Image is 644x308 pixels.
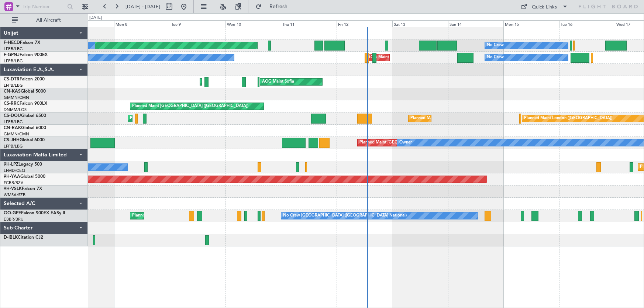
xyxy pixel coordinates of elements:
[4,138,45,142] a: CS-JHHGlobal 6000
[225,20,281,27] div: Wed 10
[4,126,21,130] span: CN-RAK
[4,187,22,191] span: 9H-VSLK
[89,15,102,21] div: [DATE]
[4,77,45,82] a: CS-DTRFalcon 2000
[4,192,25,198] a: WMSA/SZB
[4,174,20,179] span: 9H-YAA
[4,101,20,106] span: CS-RRC
[4,114,46,118] a: CS-DOUGlobal 6500
[359,137,476,148] div: Planned Maint [GEOGRAPHIC_DATA] ([GEOGRAPHIC_DATA])
[532,4,557,11] div: Quick Links
[399,137,412,148] div: Owner
[4,89,21,94] span: CN-KAS
[4,143,23,149] a: LFPB/LBG
[559,20,615,27] div: Tue 16
[4,83,23,88] a: LFPB/LBG
[448,20,504,27] div: Sun 14
[4,46,23,52] a: LFPB/LBG
[4,53,20,57] span: F-GPNJ
[170,20,225,27] div: Tue 9
[4,53,48,57] a: F-GPNJFalcon 900EX
[262,76,294,87] div: AOG Maint Sofia
[4,126,46,130] a: CN-RAKGlobal 6000
[4,174,45,179] a: 9H-YAAGlobal 5000
[524,113,612,124] div: Planned Maint London ([GEOGRAPHIC_DATA])
[132,101,248,112] div: Planned Maint [GEOGRAPHIC_DATA] ([GEOGRAPHIC_DATA])
[4,180,23,186] a: FCBB/BZV
[125,3,160,10] span: [DATE] - [DATE]
[4,138,20,142] span: CS-JHH
[4,187,42,191] a: 9H-VSLKFalcon 7X
[4,217,24,222] a: EBBR/BRU
[337,20,392,27] div: Fri 12
[283,210,407,221] div: No Crew [GEOGRAPHIC_DATA] ([GEOGRAPHIC_DATA] National)
[487,52,504,63] div: No Crew
[4,41,40,45] a: F-HECDFalcon 7X
[23,1,65,12] input: Trip Number
[4,41,20,45] span: F-HECD
[8,14,80,26] button: All Aircraft
[4,95,29,100] a: GMMN/CMN
[252,1,296,13] button: Refresh
[4,119,23,125] a: LFPB/LBG
[4,114,21,118] span: CS-DOU
[4,107,27,113] a: DNMM/LOS
[263,4,294,9] span: Refresh
[281,20,337,27] div: Thu 11
[4,58,23,64] a: LFPB/LBG
[503,20,559,27] div: Mon 15
[4,162,42,167] a: 9H-LPZLegacy 500
[132,210,266,221] div: Planned Maint [GEOGRAPHIC_DATA] ([GEOGRAPHIC_DATA] National)
[4,131,29,137] a: GMMN/CMN
[4,89,46,94] a: CN-KASGlobal 5000
[130,113,246,124] div: Planned Maint [GEOGRAPHIC_DATA] ([GEOGRAPHIC_DATA])
[410,113,527,124] div: Planned Maint [GEOGRAPHIC_DATA] ([GEOGRAPHIC_DATA])
[4,77,20,82] span: CS-DTR
[4,162,18,167] span: 9H-LPZ
[4,235,43,240] a: D-IBLKCitation CJ2
[114,20,170,27] div: Mon 8
[4,211,65,215] a: OO-GPEFalcon 900EX EASy II
[392,20,448,27] div: Sat 13
[487,40,504,51] div: No Crew
[4,101,47,106] a: CS-RRCFalcon 900LX
[4,211,21,215] span: OO-GPE
[19,18,78,23] span: All Aircraft
[4,168,25,173] a: LFMD/CEQ
[4,235,18,240] span: D-IBLK
[517,1,572,13] button: Quick Links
